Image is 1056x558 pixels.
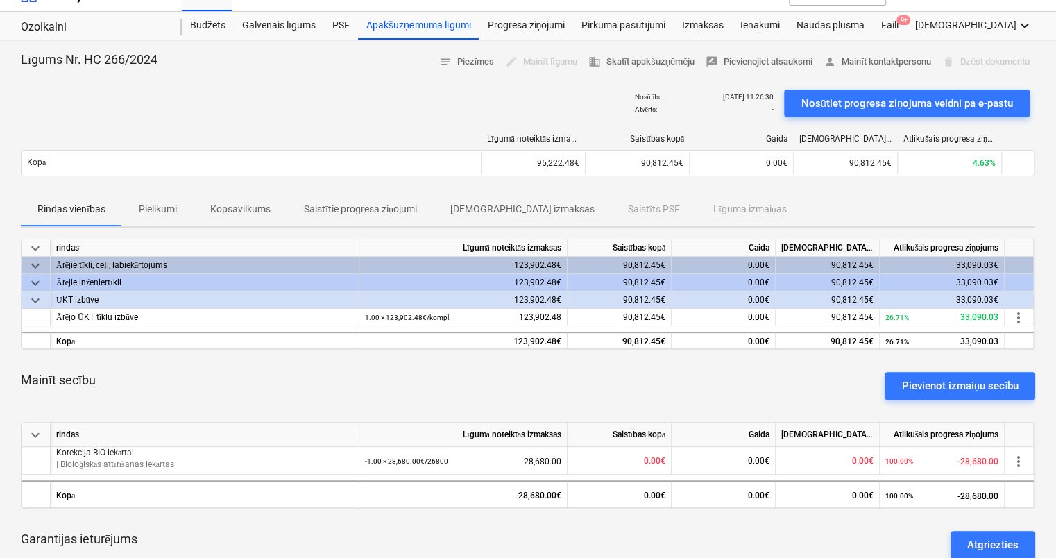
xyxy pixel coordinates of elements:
div: 90,812.45€ [776,291,880,309]
a: Budžets [182,12,234,40]
div: 0.00€ [672,332,776,349]
p: Atvērts : [634,105,656,114]
button: Mainīt kontaktpersonu [818,51,937,73]
div: -28,680.00 [885,482,998,510]
div: Gaida [695,134,788,144]
i: keyboard_arrow_down [1016,17,1032,34]
a: Apakšuzņēmuma līgumi [358,12,479,40]
div: -28,680.00 [365,447,561,475]
button: Piezīmes [433,51,500,73]
span: rate_review [706,56,718,68]
a: Progresa ziņojumi [479,12,573,40]
div: Saistības kopā [568,239,672,257]
button: Nosūtiet progresa ziņojuma veidni pa e-pastu [784,90,1030,117]
a: Galvenais līgums [234,12,324,40]
span: more_vert [1010,453,1027,470]
span: business [588,56,600,68]
span: 0.00€ [748,456,769,466]
small: -1.00 × 28,680.00€ / 26800 [365,457,448,465]
div: Ārējie inženiertīkli [56,274,353,291]
div: 123,902.48€ [359,291,568,309]
div: [DEMOGRAPHIC_DATA] izmaksas [776,423,880,447]
div: Faili [872,12,906,40]
span: 90,812.45€ [849,158,892,168]
span: keyboard_arrow_down [27,427,44,443]
p: [DATE] 11:26:30 [722,92,773,101]
p: Korekcija BIO iekārtai [56,447,353,459]
div: 123,902.48€ [359,257,568,274]
div: 0.00€ [672,480,776,508]
div: 90,812.45€ [776,332,880,349]
p: Saistītie progresa ziņojumi [304,202,417,217]
div: Līgumā noteiktās izmaksas [487,134,580,144]
p: Pielikumi [139,202,177,217]
div: 123,902.48€ [359,332,568,349]
div: rindas [51,423,359,447]
div: -28,680.00 [885,447,998,475]
div: 90,812.45€ [568,274,672,291]
a: Faili9+ [872,12,906,40]
div: Atlikušais progresa ziņojums [880,423,1005,447]
a: Ienākumi [732,12,788,40]
span: notes [438,56,451,68]
p: Līgums Nr. HC 266/2024 [21,51,157,68]
span: Skatīt apakšuzņēmēju [588,54,695,70]
div: 95,222.48€ [481,152,585,174]
div: Gaida [672,423,776,447]
span: 0.00€ [852,456,874,466]
a: PSF [324,12,358,40]
span: person [824,56,836,68]
div: 0.00€ [672,274,776,291]
div: Līgumā noteiktās izmaksas [359,423,568,447]
div: [DEMOGRAPHIC_DATA] izmaksas [776,239,880,257]
span: Piezīmes [438,54,494,70]
div: 0.00€ [672,257,776,274]
span: more_vert [1010,310,1027,326]
div: 33,090.03 [885,309,998,326]
div: Saistības kopā [568,423,672,447]
div: ŪKT izbūve [56,291,353,309]
div: Pievienot izmaiņu secību [901,377,1019,395]
span: 90,812.45€ [641,158,683,168]
div: 0.00€ [672,291,776,309]
span: 0.00€ [644,456,665,466]
button: Pievienot izmaiņu secību [885,372,1035,400]
div: 33,090.03€ [880,291,1005,309]
div: 123,902.48 [365,309,561,326]
div: 0.00€ [568,480,672,508]
div: -28,680.00€ [359,480,568,508]
div: 0.00€ [776,480,880,508]
div: [DEMOGRAPHIC_DATA] [906,12,1041,40]
small: 26.71% [885,314,909,321]
span: 90,812.45€ [623,312,665,322]
button: Pievienojiet atsauksmi [700,51,818,73]
small: 26.71% [885,338,909,346]
span: Pievienojiet atsauksmi [706,54,812,70]
div: Ārējie tīkli, ceļi, labiekārtojums [56,257,353,274]
div: 90,812.45€ [568,291,672,309]
div: rindas [51,239,359,257]
small: 100.00% [885,492,913,500]
div: Ozolkalni [21,20,165,35]
p: | Bioloģiskās attīrīšanas iekārtas [56,459,353,471]
a: Izmaksas [674,12,732,40]
small: 1.00 × 123,902.48€ / kompl. [365,314,451,321]
a: Naudas plūsma [788,12,873,40]
a: Pirkuma pasūtījumi [573,12,674,40]
button: Skatīt apakšuzņēmēju [582,51,700,73]
small: 100.00% [885,457,913,465]
div: Atgriezties [967,536,1019,554]
p: - [771,105,773,114]
div: 123,902.48€ [359,274,568,291]
span: 4.63% [973,158,996,168]
p: Kopsavilkums [210,202,271,217]
div: Ārējo ŪKT tīklu izbūve [56,309,353,326]
div: Nosūtiet progresa ziņojuma veidni pa e-pastu [801,94,1013,112]
span: 0.00€ [748,312,769,322]
div: Kopā [51,480,359,508]
div: 90,812.45€ [776,257,880,274]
